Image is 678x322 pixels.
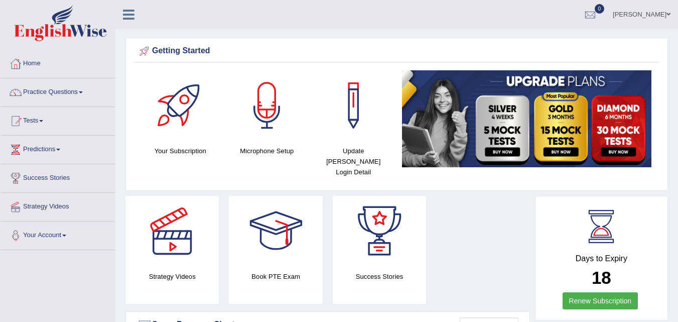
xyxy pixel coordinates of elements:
h4: Success Stories [333,271,426,282]
a: Your Account [1,222,115,247]
a: Success Stories [1,164,115,189]
h4: Update [PERSON_NAME] Login Detail [315,146,392,177]
h4: Your Subscription [142,146,219,156]
img: small5.jpg [402,70,652,167]
span: 0 [595,4,605,14]
h4: Strategy Videos [125,271,219,282]
h4: Days to Expiry [547,254,656,263]
a: Tests [1,107,115,132]
a: Predictions [1,136,115,161]
a: Strategy Videos [1,193,115,218]
div: Getting Started [137,44,656,59]
h4: Microphone Setup [229,146,306,156]
a: Home [1,50,115,75]
h4: Book PTE Exam [229,271,322,282]
a: Renew Subscription [563,292,638,309]
a: Practice Questions [1,78,115,103]
b: 18 [592,268,611,287]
